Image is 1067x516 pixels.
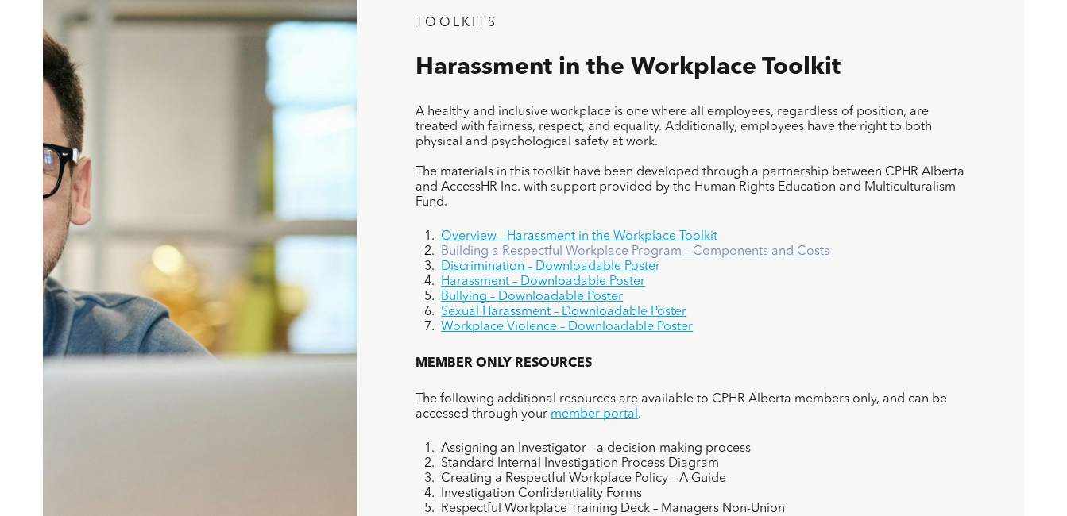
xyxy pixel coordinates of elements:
[441,275,645,288] a: Harassment – Downloadable Poster
[416,56,841,79] span: Harassment in the Workplace Toolkit
[638,408,641,421] span: .
[441,457,719,470] span: Standard Internal Investigation Process Diagram
[441,230,717,243] a: Overview - Harassment in the Workplace Toolkit
[441,503,785,515] span: Respectful Workplace Training Deck – Managers Non-Union
[416,393,947,421] span: The following additional resources are available to CPHR Alberta members only, and can be accesse...
[441,245,829,258] a: Building a Respectful Workplace Program – Components and Costs
[441,306,686,318] a: Sexual Harassment – Downloadable Poster
[416,106,932,148] span: A healthy and inclusive workplace is one where all employees, regardless of position, are treated...
[441,487,642,500] span: Investigation Confidentiality Forms
[551,408,638,421] a: member portal
[441,291,623,303] a: Bullying – Downloadable Poster
[416,166,965,209] span: The materials in this toolkit have been developed through a partnership between CPHR Alberta and ...
[441,321,693,333] a: Workplace Violence – Downloadable Poster
[441,442,751,455] span: Assigning an Investigator - a decision-making process
[416,17,497,29] span: TOOLKITS
[441,472,726,485] span: Creating a Respectful Workplace Policy – A Guide
[416,357,592,370] span: MEMBER ONLY RESOURCES
[441,260,660,273] a: Discrimination – Downloadable Poster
